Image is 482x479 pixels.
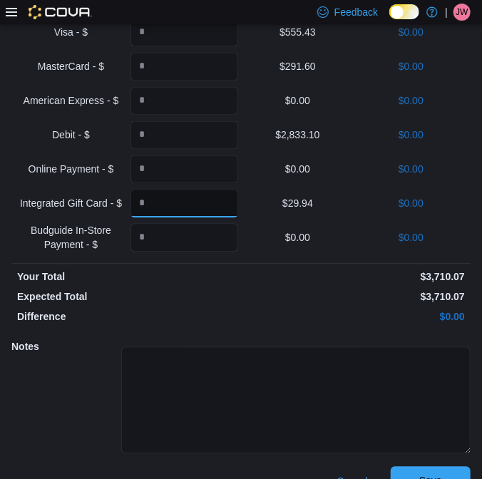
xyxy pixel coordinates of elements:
[357,94,465,108] p: $0.00
[357,231,465,245] p: $0.00
[17,310,238,324] p: Difference
[130,53,238,81] input: Quantity
[29,5,92,19] img: Cova
[17,197,125,211] p: Integrated Gift Card - $
[244,163,352,177] p: $0.00
[389,4,419,19] input: Dark Mode
[244,310,465,324] p: $0.00
[357,163,465,177] p: $0.00
[244,231,352,245] p: $0.00
[244,290,465,304] p: $3,710.07
[17,290,238,304] p: Expected Total
[17,163,125,177] p: Online Payment - $
[357,197,465,211] p: $0.00
[17,94,125,108] p: American Express - $
[17,270,238,284] p: Your Total
[357,128,465,143] p: $0.00
[17,26,125,40] p: Visa - $
[17,60,125,74] p: MasterCard - $
[357,26,465,40] p: $0.00
[445,4,448,21] p: |
[17,128,125,143] p: Debit - $
[130,121,238,150] input: Quantity
[389,19,390,20] span: Dark Mode
[244,270,465,284] p: $3,710.07
[456,4,468,21] span: JW
[17,224,125,252] p: Budguide In-Store Payment - $
[244,197,352,211] p: $29.94
[244,128,352,143] p: $2,833.10
[130,87,238,115] input: Quantity
[130,190,238,218] input: Quantity
[334,5,378,19] span: Feedback
[11,333,118,361] h5: Notes
[130,19,238,47] input: Quantity
[244,60,352,74] p: $291.60
[357,60,465,74] p: $0.00
[244,94,352,108] p: $0.00
[453,4,471,21] div: Jeff Wilkins
[130,224,238,252] input: Quantity
[130,155,238,184] input: Quantity
[244,26,352,40] p: $555.43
